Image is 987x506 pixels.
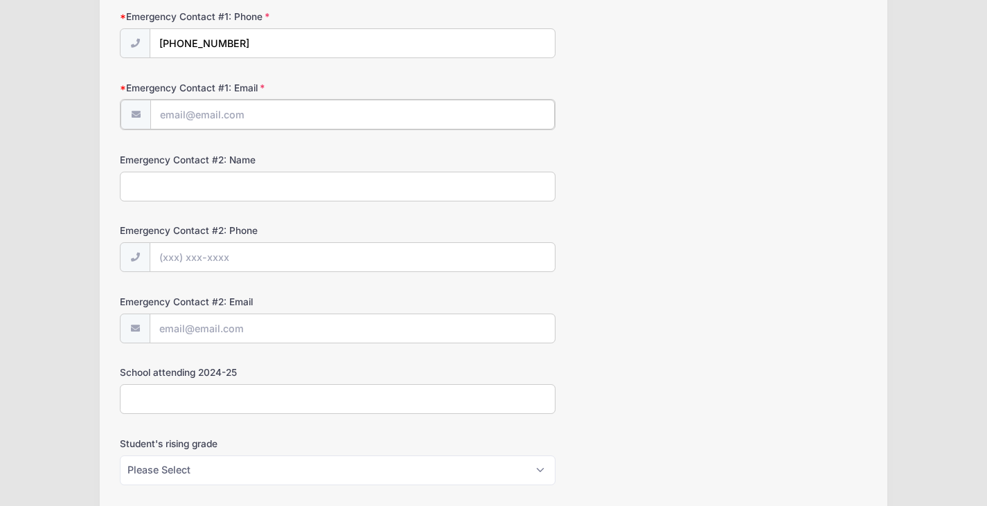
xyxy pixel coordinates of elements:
label: School attending 2024-25 [120,365,369,379]
label: Emergency Contact #1: Email [120,81,369,95]
input: (xxx) xxx-xxxx [150,242,555,272]
input: email@email.com [150,314,555,343]
label: Emergency Contact #2: Phone [120,224,369,237]
label: Emergency Contact #1: Phone [120,10,369,24]
label: Emergency Contact #2: Name [120,153,369,167]
label: Student's rising grade [120,437,369,451]
input: email@email.com [150,100,555,129]
input: (xxx) xxx-xxxx [150,28,555,58]
label: Emergency Contact #2: Email [120,295,369,309]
